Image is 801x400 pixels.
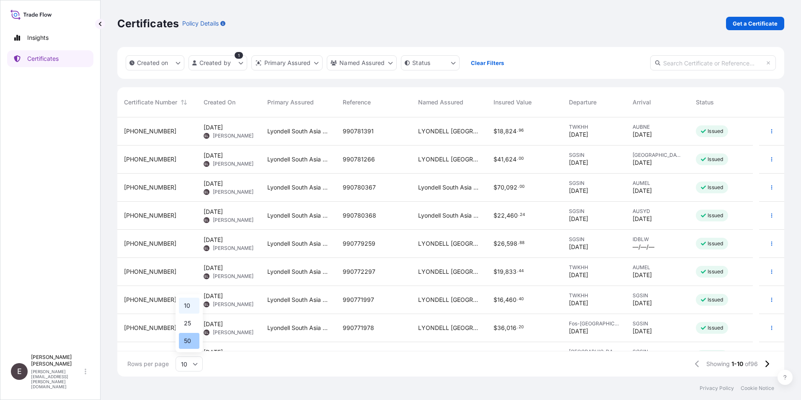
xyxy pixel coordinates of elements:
span: [DATE] [633,130,652,139]
span: AUMEL [633,264,683,271]
p: Created on [137,59,168,67]
button: cargoOwner Filter options [327,55,397,70]
div: 1 [235,52,243,59]
span: $ [494,325,497,331]
span: AUSYD [633,208,683,215]
span: AUBNE [633,124,683,130]
p: Issued [708,128,723,135]
span: [PERSON_NAME] [213,132,253,139]
span: 41 [497,156,504,162]
span: 990781266 [343,155,375,164]
span: $ [494,297,497,303]
span: 990771997 [343,296,374,304]
span: LYONDELL [GEOGRAPHIC_DATA] PTE. LTD. [418,296,480,304]
p: [PERSON_NAME] [PERSON_NAME] [31,354,83,367]
span: [DATE] [204,123,223,132]
p: Certificates [27,55,59,63]
span: [DATE] [633,271,652,279]
span: [PHONE_NUMBER] [124,127,176,135]
p: Issued [708,184,723,191]
p: Clear Filters [471,59,504,67]
span: Departure [569,98,597,106]
span: , [504,184,506,190]
span: 96 [519,129,524,132]
div: 25 [179,315,199,331]
span: —/—/— [633,243,654,251]
span: LYONDELL [GEOGRAPHIC_DATA] PTE. LTD. [418,127,480,135]
span: [PERSON_NAME] [213,161,253,167]
span: [DATE] [633,327,652,335]
a: Privacy Policy [700,385,734,392]
span: [GEOGRAPHIC_DATA] [569,348,619,355]
span: $ [494,128,497,134]
span: Arrival [633,98,651,106]
span: 624 [505,156,517,162]
span: SGSIN [633,348,683,355]
span: 990781391 [343,127,374,135]
p: Issued [708,325,723,331]
span: 833 [505,269,517,275]
span: [DATE] [633,187,652,195]
span: Reference [343,98,371,106]
a: Get a Certificate [726,17,784,30]
span: 092 [506,184,517,190]
span: IDBLW [633,236,683,243]
span: [DATE] [569,130,588,139]
span: Certificate Number [124,98,177,106]
a: Insights [7,29,93,46]
span: 26 [497,241,505,247]
span: EL [204,272,209,281]
span: 824 [505,128,517,134]
p: Certificates [117,17,179,30]
span: Lyondell South Asia Pte Ltd. [267,183,329,192]
span: [PERSON_NAME] [213,245,253,252]
span: Lyondell South Asia Pte Ltd [418,183,480,192]
span: [DATE] [204,179,223,188]
span: [DATE] [633,215,652,223]
span: Status [696,98,714,106]
span: 00 [519,185,525,188]
span: LYONDELL [GEOGRAPHIC_DATA] PTE. LTD. [418,239,480,248]
span: , [505,241,506,247]
button: createdBy Filter options [189,55,247,70]
p: Get a Certificate [733,19,778,28]
span: 990779259 [343,239,375,248]
span: [PHONE_NUMBER] [124,296,176,304]
span: . [517,298,518,301]
span: SGSIN [633,292,683,299]
span: Created On [204,98,235,106]
span: , [504,156,505,162]
span: 00 [519,157,524,160]
span: [DATE] [569,327,588,335]
span: Fos-[GEOGRAPHIC_DATA] [569,320,619,327]
span: LYONDELL [GEOGRAPHIC_DATA] PTE. LTD. [418,324,480,332]
span: Lyondell South Asia Pte Ltd. [267,296,329,304]
button: distributor Filter options [251,55,323,70]
span: . [518,242,519,244]
p: Issued [708,156,723,163]
span: E [17,367,22,376]
span: Primary Assured [267,98,314,106]
span: [PHONE_NUMBER] [124,239,176,248]
span: 18 [497,128,504,134]
span: [DATE] [569,215,588,223]
span: $ [494,213,497,218]
span: SGSIN [633,320,683,327]
span: 016 [506,325,517,331]
a: Certificates [7,50,93,67]
span: SGSIN [569,236,619,243]
span: Rows per page [127,360,169,368]
span: . [517,270,518,273]
span: 598 [506,241,517,247]
p: Named Assured [339,59,385,67]
span: [PERSON_NAME] [213,329,253,336]
p: [PERSON_NAME][EMAIL_ADDRESS][PERSON_NAME][DOMAIN_NAME] [31,369,83,389]
span: 990780367 [343,183,376,192]
span: 24 [520,213,525,216]
span: [DATE] [204,151,223,160]
span: 1-10 [731,360,743,368]
span: 990780368 [343,211,376,220]
span: 19 [497,269,504,275]
span: . [517,157,518,160]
